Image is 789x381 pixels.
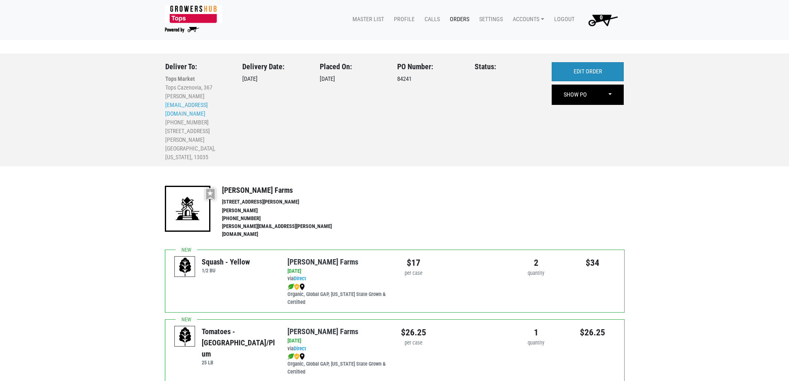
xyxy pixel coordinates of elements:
[294,353,299,360] img: safety-e55c860ca8c00a9c171001a62a92dabd.png
[287,257,358,266] a: [PERSON_NAME] Farms
[571,256,615,269] div: $34
[294,284,299,290] img: safety-e55c860ca8c00a9c171001a62a92dabd.png
[299,284,305,290] img: map_marker-0e94453035b3232a4d21701695807de9.png
[202,359,275,366] h6: 25 LB
[287,353,388,376] div: Organic, Global GAP, [US_STATE] State Grown & Certified
[222,198,350,206] li: [STREET_ADDRESS][PERSON_NAME]
[287,267,388,275] div: [DATE]
[165,102,208,117] a: [EMAIL_ADDRESS][DOMAIN_NAME]
[443,12,473,27] a: Orders
[397,62,462,71] h3: PO Number:
[401,256,426,269] div: $17
[475,62,540,71] h3: Status:
[175,326,195,347] img: placeholder-variety-43d6402dacf2d531de610a020419775a.svg
[600,14,603,21] span: 0
[320,62,385,162] div: [DATE]
[202,326,275,359] div: Tomatoes - [GEOGRAPHIC_DATA]/Plum
[553,85,598,104] a: SHOW PO
[294,275,306,282] a: Direct
[287,327,358,336] a: [PERSON_NAME] Farms
[242,62,307,71] h3: Delivery Date:
[514,326,558,339] div: 1
[287,337,388,376] div: via
[222,186,350,195] h4: [PERSON_NAME] Farms
[175,257,195,277] img: placeholder-variety-43d6402dacf2d531de610a020419775a.svg
[222,223,350,238] li: [PERSON_NAME][EMAIL_ADDRESS][PERSON_NAME][DOMAIN_NAME]
[287,337,388,345] div: [DATE]
[165,186,210,231] img: 19-7441ae2ccb79c876ff41c34f3bd0da69.png
[287,267,388,306] div: via
[401,326,426,339] div: $26.25
[165,144,230,162] li: [GEOGRAPHIC_DATA], [US_STATE], 13035
[202,267,250,274] h6: 1/2 BU
[299,353,305,360] img: map_marker-0e94453035b3232a4d21701695807de9.png
[401,339,426,347] div: per case
[418,12,443,27] a: Calls
[528,340,544,346] span: quantity
[165,83,230,92] li: Tops Cazenovia, 367
[387,12,418,27] a: Profile
[578,12,625,28] a: 0
[294,345,306,352] a: Direct
[222,207,350,215] li: [PERSON_NAME]
[584,12,621,28] img: Cart
[202,256,250,267] div: Squash - Yellow
[397,75,412,83] span: 84241
[287,283,388,306] div: Organic, Global GAP, [US_STATE] State Grown & Certified
[165,62,230,71] h3: Deliver To:
[165,127,230,144] li: [STREET_ADDRESS][PERSON_NAME]
[473,12,506,27] a: Settings
[346,12,387,27] a: Master List
[287,353,294,360] img: leaf-e5c59151409436ccce96b2ca1b28e03c.png
[552,62,624,81] a: EDIT ORDER
[320,62,385,71] h3: Placed On:
[165,92,230,101] li: [PERSON_NAME]
[528,270,544,276] span: quantity
[571,326,615,339] div: $26.25
[242,62,307,162] div: [DATE]
[514,256,558,269] div: 2
[165,75,195,82] b: Tops Market
[548,12,578,27] a: Logout
[165,5,222,23] img: 279edf242af8f9d49a69d9d2afa010fb.png
[287,284,294,290] img: leaf-e5c59151409436ccce96b2ca1b28e03c.png
[222,215,350,223] li: [PHONE_NUMBER]
[165,27,199,33] img: Powered by Big Wheelbarrow
[165,118,230,127] li: [PHONE_NUMBER]
[401,269,426,277] div: per case
[506,12,548,27] a: Accounts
